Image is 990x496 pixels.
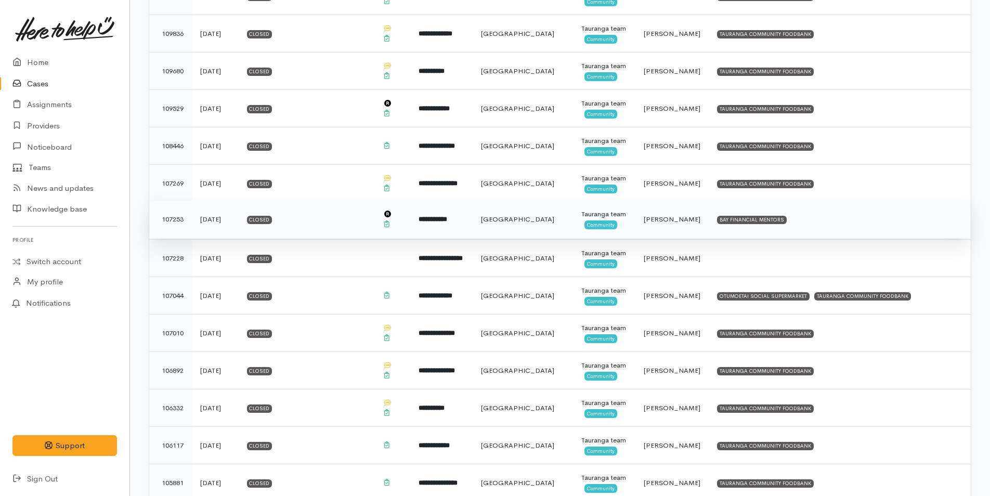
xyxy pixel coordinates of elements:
span: Community [584,35,617,43]
td: 108446 [149,127,192,165]
span: Community [584,447,617,455]
span: Community [584,484,617,492]
div: TAURANGA COMMUNITY FOODBANK [717,330,814,338]
span: [GEOGRAPHIC_DATA] [481,67,554,75]
div: Closed [247,404,272,413]
span: Community [584,334,617,343]
span: [PERSON_NAME] [644,254,700,263]
span: [GEOGRAPHIC_DATA] [481,215,554,224]
div: TAURANGA COMMUNITY FOODBANK [717,479,814,488]
div: Closed [247,442,272,450]
div: Tauranga team [581,360,627,371]
span: [GEOGRAPHIC_DATA] [481,291,554,300]
div: Closed [247,330,272,338]
span: [PERSON_NAME] [644,104,700,113]
span: Community [584,72,617,81]
div: Tauranga team [581,323,627,333]
td: 109529 [149,90,192,127]
span: Community [584,297,617,305]
div: Closed [247,255,272,263]
div: Closed [247,105,272,113]
td: 106117 [149,427,192,464]
td: 107228 [149,240,192,277]
td: [DATE] [192,240,239,277]
div: Tauranga team [581,209,627,219]
div: Closed [247,142,272,151]
div: TAURANGA COMMUNITY FOODBANK [717,68,814,76]
span: Community [584,220,617,229]
td: 107010 [149,315,192,352]
td: [DATE] [192,427,239,464]
span: Community [584,259,617,268]
span: [GEOGRAPHIC_DATA] [481,254,554,263]
span: [GEOGRAPHIC_DATA] [481,366,554,375]
div: Tauranga team [581,435,627,446]
div: Closed [247,68,272,76]
div: TAURANGA COMMUNITY FOODBANK [814,292,911,301]
span: [GEOGRAPHIC_DATA] [481,104,554,113]
div: TAURANGA COMMUNITY FOODBANK [717,30,814,38]
td: 107269 [149,165,192,202]
span: Community [584,185,617,193]
span: [PERSON_NAME] [644,441,700,450]
span: [GEOGRAPHIC_DATA] [481,29,554,38]
span: [PERSON_NAME] [644,366,700,375]
div: Closed [247,30,272,38]
div: TAURANGA COMMUNITY FOODBANK [717,105,814,113]
span: [PERSON_NAME] [644,329,700,337]
span: [PERSON_NAME] [644,291,700,300]
span: [PERSON_NAME] [644,29,700,38]
span: [PERSON_NAME] [644,67,700,75]
td: [DATE] [192,90,239,127]
div: TAURANGA COMMUNITY FOODBANK [717,442,814,450]
div: Closed [247,292,272,301]
td: 106332 [149,389,192,427]
span: Community [584,110,617,118]
div: Tauranga team [581,136,627,146]
td: [DATE] [192,165,239,202]
td: [DATE] [192,389,239,427]
div: Tauranga team [581,61,627,71]
td: 107044 [149,277,192,315]
div: TAURANGA COMMUNITY FOODBANK [717,367,814,375]
span: [PERSON_NAME] [644,179,700,188]
div: Tauranga team [581,23,627,34]
button: Support [12,435,117,456]
td: [DATE] [192,127,239,165]
span: Community [584,147,617,155]
div: Tauranga team [581,248,627,258]
div: Tauranga team [581,173,627,184]
td: 109680 [149,53,192,90]
span: [PERSON_NAME] [644,141,700,150]
div: Closed [247,479,272,488]
span: [GEOGRAPHIC_DATA] [481,179,554,188]
span: [PERSON_NAME] [644,215,700,224]
td: 109836 [149,15,192,53]
div: TAURANGA COMMUNITY FOODBANK [717,180,814,188]
td: [DATE] [192,15,239,53]
div: OTUMOETAI SOCIAL SUPERMARKET [717,292,810,301]
h6: Profile [12,233,117,247]
div: Tauranga team [581,98,627,109]
td: 107253 [149,201,192,238]
td: [DATE] [192,277,239,315]
div: TAURANGA COMMUNITY FOODBANK [717,404,814,413]
div: Tauranga team [581,473,627,483]
td: [DATE] [192,201,239,238]
span: [PERSON_NAME] [644,403,700,412]
div: Closed [247,367,272,375]
span: [GEOGRAPHIC_DATA] [481,329,554,337]
div: BAY FINANCIAL MENTORS [717,216,787,224]
td: [DATE] [192,315,239,352]
span: [GEOGRAPHIC_DATA] [481,478,554,487]
td: 106892 [149,352,192,389]
span: [PERSON_NAME] [644,478,700,487]
span: [GEOGRAPHIC_DATA] [481,141,554,150]
div: Tauranga team [581,285,627,296]
span: [GEOGRAPHIC_DATA] [481,441,554,450]
div: Closed [247,216,272,224]
span: [GEOGRAPHIC_DATA] [481,403,554,412]
span: Community [584,372,617,380]
td: [DATE] [192,352,239,389]
td: [DATE] [192,53,239,90]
